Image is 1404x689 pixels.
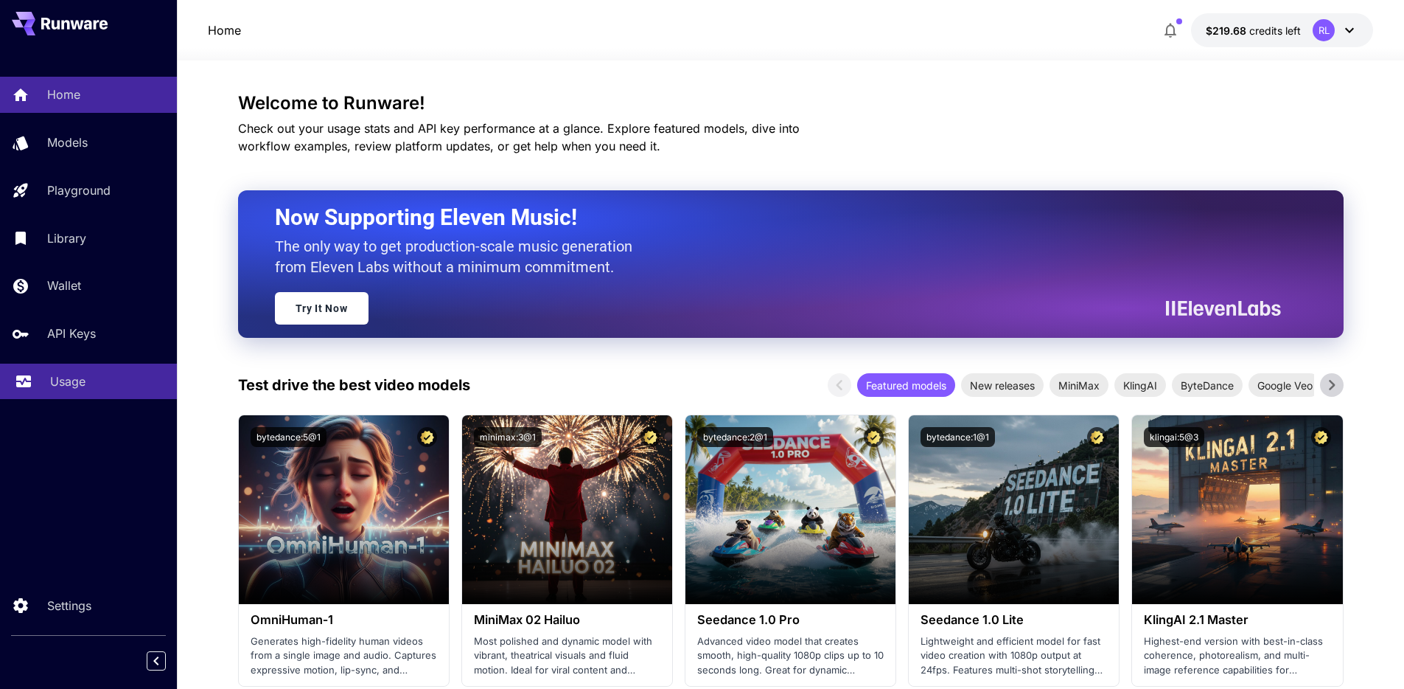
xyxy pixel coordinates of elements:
[685,415,895,604] img: alt
[275,236,643,277] p: The only way to get production-scale music generation from Eleven Labs without a minimum commitment.
[961,378,1044,393] span: New releases
[857,373,955,397] div: Featured models
[208,21,241,39] nav: breadcrumb
[1191,13,1373,47] button: $219.67982RL
[208,21,241,39] a: Home
[909,415,1119,604] img: alt
[238,93,1344,114] h3: Welcome to Runware!
[1206,24,1249,37] span: $219.68
[158,648,177,674] div: Collapse sidebar
[1206,23,1301,38] div: $219.67982
[1049,378,1108,393] span: MiniMax
[1172,373,1243,397] div: ByteDance
[1144,613,1330,627] h3: KlingAI 2.1 Master
[47,597,91,614] p: Settings
[1311,427,1331,447] button: Certified Model – Vetted for best performance and includes a commercial license.
[417,427,437,447] button: Certified Model – Vetted for best performance and includes a commercial license.
[47,325,96,342] p: API Keys
[1248,373,1321,397] div: Google Veo
[251,427,326,447] button: bytedance:5@1
[1049,373,1108,397] div: MiniMax
[1144,427,1204,447] button: klingai:5@3
[147,651,166,671] button: Collapse sidebar
[47,229,86,247] p: Library
[47,86,80,103] p: Home
[1249,24,1301,37] span: credits left
[47,277,81,294] p: Wallet
[1248,378,1321,393] span: Google Veo
[47,134,88,151] p: Models
[47,181,111,199] p: Playground
[275,292,369,325] a: Try It Now
[275,204,1270,232] h2: Now Supporting Eleven Music!
[961,373,1044,397] div: New releases
[1087,427,1107,447] button: Certified Model – Vetted for best performance and includes a commercial license.
[857,378,955,393] span: Featured models
[474,427,542,447] button: minimax:3@1
[1132,415,1342,604] img: alt
[1313,19,1335,41] div: RL
[1114,378,1166,393] span: KlingAI
[640,427,660,447] button: Certified Model – Vetted for best performance and includes a commercial license.
[1172,378,1243,393] span: ByteDance
[921,427,995,447] button: bytedance:1@1
[251,613,437,627] h3: OmniHuman‑1
[474,634,660,678] p: Most polished and dynamic model with vibrant, theatrical visuals and fluid motion. Ideal for vira...
[921,634,1107,678] p: Lightweight and efficient model for fast video creation with 1080p output at 24fps. Features mult...
[251,634,437,678] p: Generates high-fidelity human videos from a single image and audio. Captures expressive motion, l...
[864,427,884,447] button: Certified Model – Vetted for best performance and includes a commercial license.
[50,373,85,390] p: Usage
[921,613,1107,627] h3: Seedance 1.0 Lite
[462,415,672,604] img: alt
[697,427,773,447] button: bytedance:2@1
[697,634,884,678] p: Advanced video model that creates smooth, high-quality 1080p clips up to 10 seconds long. Great f...
[239,415,449,604] img: alt
[1114,373,1166,397] div: KlingAI
[474,613,660,627] h3: MiniMax 02 Hailuo
[238,374,470,396] p: Test drive the best video models
[697,613,884,627] h3: Seedance 1.0 Pro
[238,121,800,153] span: Check out your usage stats and API key performance at a glance. Explore featured models, dive int...
[1144,634,1330,678] p: Highest-end version with best-in-class coherence, photorealism, and multi-image reference capabil...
